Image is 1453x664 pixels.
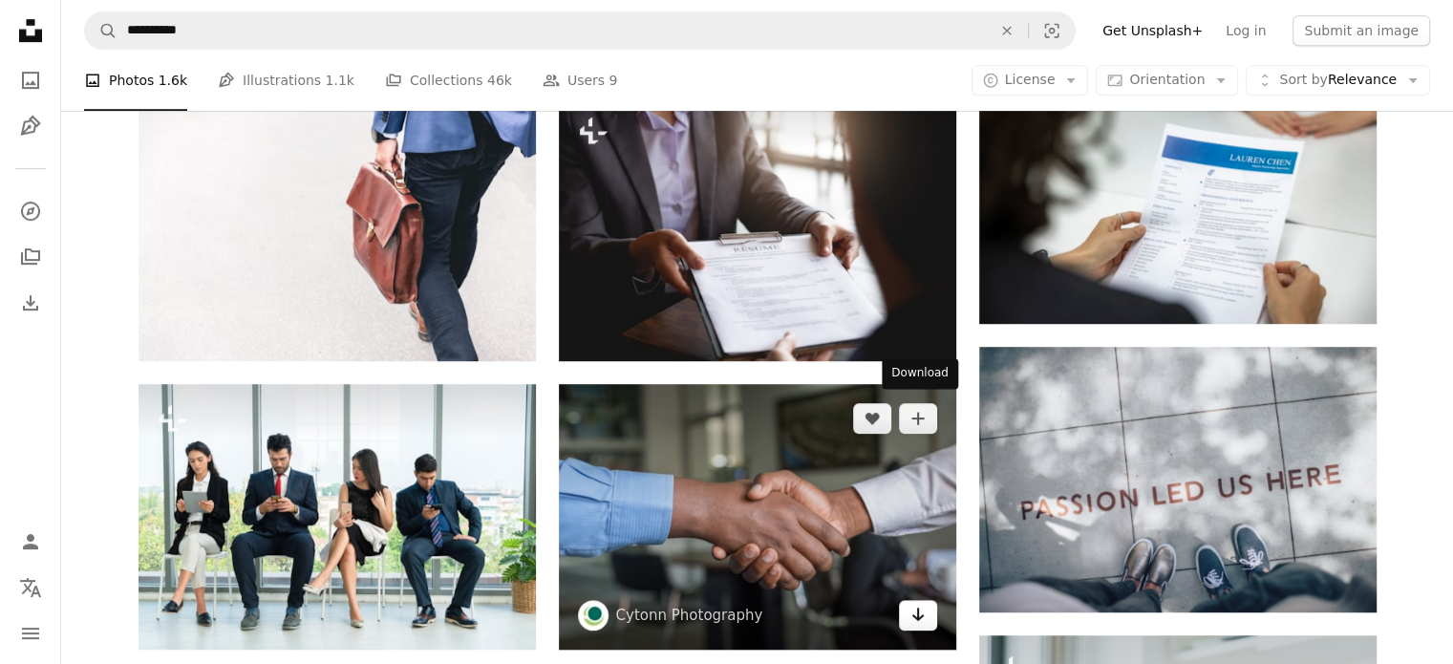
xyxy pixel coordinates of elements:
[979,470,1377,487] a: two person standing on gray tile paving
[1091,15,1214,46] a: Get Unsplash+
[1005,72,1056,87] span: License
[11,61,50,99] a: Photos
[11,568,50,607] button: Language
[11,238,50,276] a: Collections
[1096,65,1238,96] button: Orientation
[1029,12,1075,49] button: Visual search
[882,358,958,389] div: Download
[972,65,1089,96] button: License
[986,12,1028,49] button: Clear
[11,192,50,230] a: Explore
[11,284,50,322] a: Download History
[559,384,956,650] img: two people shaking hands
[139,384,536,650] img: Job seekers and applicants waiting for interview on chairs in office. Job application and recruit...
[609,70,618,91] span: 9
[139,508,536,525] a: Job seekers and applicants waiting for interview on chairs in office. Job application and recruit...
[1279,72,1327,87] span: Sort by
[385,50,512,111] a: Collections 46k
[979,182,1377,200] a: a woman is reading a resume at a table
[899,403,937,434] button: Add to Collection
[616,606,763,625] a: Cytonn Photography
[1246,65,1430,96] button: Sort byRelevance
[1129,72,1205,87] span: Orientation
[139,96,536,361] img: person walking holding brown leather bag
[487,70,512,91] span: 46k
[899,600,937,631] a: Download
[979,59,1377,324] img: a woman is reading a resume at a table
[853,403,891,434] button: Like
[139,220,536,237] a: person walking holding brown leather bag
[1293,15,1430,46] button: Submit an image
[559,508,956,525] a: two people shaking hands
[559,220,956,237] a: Application for jobs and interviews concept, female is hoping for a resume and recruiter consider...
[85,12,118,49] button: Search Unsplash
[578,600,609,631] img: Go to Cytonn Photography's profile
[326,70,354,91] span: 1.1k
[543,50,618,111] a: Users 9
[84,11,1076,50] form: Find visuals sitewide
[11,614,50,653] button: Menu
[559,96,956,361] img: Application for jobs and interviews concept, female is hoping for a resume and recruiter consider...
[11,107,50,145] a: Illustrations
[11,523,50,561] a: Log in / Sign up
[979,347,1377,612] img: two person standing on gray tile paving
[218,50,354,111] a: Illustrations 1.1k
[11,11,50,54] a: Home — Unsplash
[1279,71,1397,90] span: Relevance
[1214,15,1277,46] a: Log in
